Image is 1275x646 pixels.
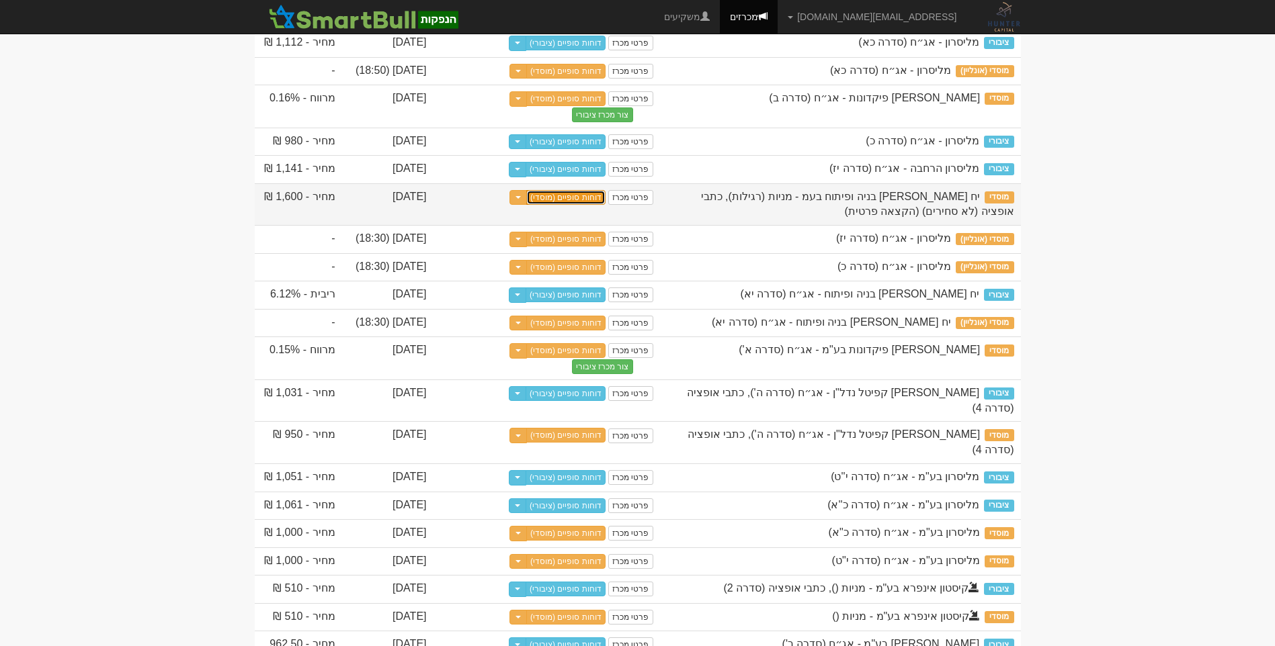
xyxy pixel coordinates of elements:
[985,527,1014,539] span: מוסדי
[608,260,653,275] a: פרטי מכרז
[255,575,342,603] td: מחיר - 510 ₪
[526,610,606,625] a: דוחות סופיים (מוסדי)
[255,183,342,226] td: מחיר - 1,600 ₪
[255,463,342,492] td: מחיר - 1,051 ₪
[342,379,434,422] td: [DATE]
[866,135,979,146] span: מליסרון - אג״ח (סדרה כ)
[701,191,1014,218] span: יח דמרי בניה ופיתוח בעמ - מניות (רגילות), כתבי אופציה (לא סחירים) (הקצאה פרטית)
[831,471,979,482] span: מליסרון בע"מ - אג״ח (סדרה י''ט)
[608,36,653,50] a: פרטי מכרז
[342,309,434,337] td: [DATE] (18:30)
[255,85,342,128] td: מרווח - 0.16%
[526,526,606,541] a: דוחות סופיים (מוסדי)
[830,64,951,76] span: מליסרון - אג״ח (סדרה כא)
[342,253,434,281] td: [DATE] (18:30)
[608,232,653,246] a: פרטי מכרז
[255,603,342,631] td: מחיר - 510 ₪
[526,554,606,569] a: דוחות סופיים (מוסדי)
[255,379,342,422] td: מחיר - 1,031 ₪
[255,336,342,379] td: מרווח - 0.15%
[984,163,1014,175] span: ציבורי
[985,191,1014,203] span: מוסדי
[526,287,606,302] a: דוחות סופיים (ציבורי)
[526,91,606,106] a: דוחות סופיים (מוסדי)
[526,470,606,485] a: דוחות סופיים (ציבורי)
[687,387,1014,414] span: סלע קפיטל נדל"ן - אג״ח (סדרה ה'), כתבי אופציה (סדרה 4)
[526,498,606,513] a: דוחות סופיים (ציבורי)
[255,128,342,156] td: מחיר - 980 ₪
[984,583,1014,595] span: ציבורי
[712,316,951,328] span: יח דמרי בניה ופיתוח - אג״ח (סדרה יא)
[984,289,1014,301] span: ציבורי
[255,421,342,463] td: מחיר - 950 ₪
[956,317,1014,329] span: מוסדי (אונליין)
[342,421,434,463] td: [DATE]
[255,225,342,253] td: -
[956,261,1014,273] span: מוסדי (אונליין)
[255,29,342,57] td: מחיר - 1,112 ₪
[608,386,653,401] a: פרטי מכרז
[255,309,342,337] td: -
[526,386,606,401] a: דוחות סופיים (ציבורי)
[829,526,981,538] span: מליסרון בע"מ - אג״ח (סדרה כ"א)
[526,162,606,177] a: דוחות סופיים (ציבורי)
[984,387,1014,400] span: ציבורי
[985,93,1014,105] span: מוסדי
[342,492,434,520] td: [DATE]
[342,155,434,183] td: [DATE]
[608,64,653,79] a: פרטי מכרז
[526,582,606,596] a: דוחות סופיים (ציבורי)
[342,29,434,57] td: [DATE]
[836,232,951,244] span: מליסרון - אג״ח (סדרה יז)
[526,134,606,149] a: דוחות סופיים (ציבורי)
[608,190,653,205] a: פרטי מכרז
[255,57,342,85] td: -
[608,287,653,302] a: פרטי מכרז
[526,36,606,50] a: דוחות סופיים (ציבורי)
[342,603,434,631] td: [DATE]
[832,555,981,566] span: מליסרון בע"מ - אג״ח (סדרה י"ט)
[342,547,434,575] td: [DATE]
[342,575,434,603] td: [DATE]
[608,343,653,358] a: פרטי מכרז
[342,281,434,309] td: [DATE]
[255,253,342,281] td: -
[984,500,1014,512] span: ציבורי
[342,225,434,253] td: [DATE] (18:30)
[342,336,434,379] td: [DATE]
[956,233,1014,245] span: מוסדי (אונליין)
[526,260,606,275] a: דוחות סופיים (מוסדי)
[956,65,1014,77] span: מוסדי (אונליין)
[985,429,1014,441] span: מוסדי
[342,57,434,85] td: [DATE] (18:50)
[723,582,979,594] span: קיסטון אינפרא בע"מ - מניות (), כתבי אופציה (סדרה 2)
[985,344,1014,357] span: מוסדי
[342,463,434,492] td: [DATE]
[740,288,979,299] span: יח דמרי בניה ופיתוח - אג״ח (סדרה יא)
[608,316,653,330] a: פרטי מכרז
[526,64,606,79] a: דוחות סופיים (מוסדי)
[572,359,633,374] button: צור מכרז ציבורי
[608,610,653,625] a: פרטי מכרז
[608,526,653,541] a: פרטי מכרז
[984,37,1014,49] span: ציבורי
[342,85,434,128] td: [DATE]
[769,92,980,103] span: אביעד פיקדונות - אג״ח (סדרה ב)
[829,163,979,174] span: מליסרון הרחבה - אג״ח (סדרה יז)
[608,134,653,149] a: פרטי מכרז
[608,428,653,443] a: פרטי מכרז
[255,281,342,309] td: ריבית - 6.12%
[526,428,606,443] a: דוחות סופיים (מוסדי)
[342,519,434,547] td: [DATE]
[255,492,342,520] td: מחיר - 1,061 ₪
[688,428,1014,455] span: סלע קפיטל נדל"ן - אג״ח (סדרה ה'), כתבי אופציה (סדרה 4)
[608,582,653,596] a: פרטי מכרז
[342,183,434,226] td: [DATE]
[832,610,980,622] span: קיסטון אינפרא בע"מ - מניות ()
[255,547,342,575] td: מחיר - 1,000 ₪
[342,128,434,156] td: [DATE]
[984,471,1014,483] span: ציבורי
[526,316,606,330] a: דוחות סופיים (מוסדי)
[255,519,342,547] td: מחיר - 1,000 ₪
[608,162,653,177] a: פרטי מכרז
